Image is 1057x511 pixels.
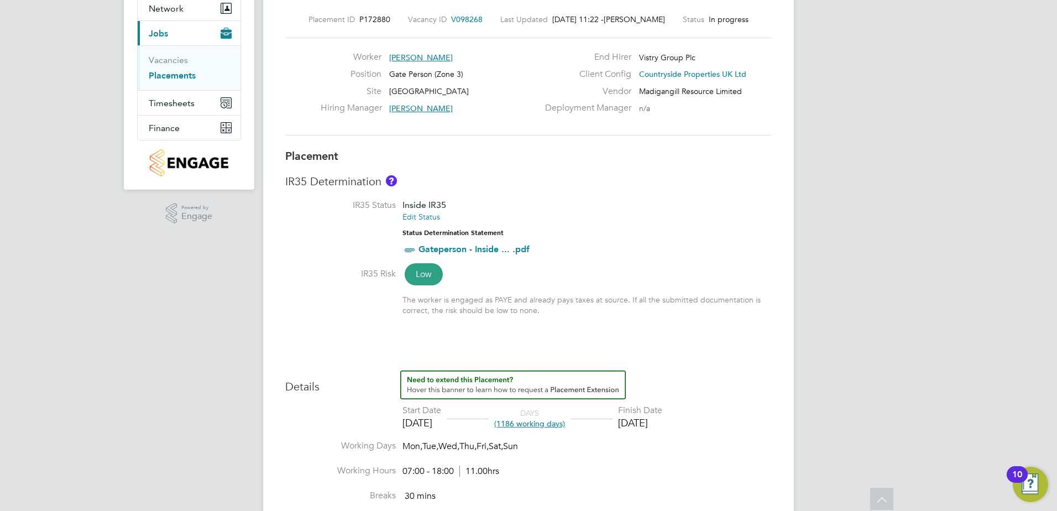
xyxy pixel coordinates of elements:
span: Sun [503,441,518,452]
button: Open Resource Center, 10 new notifications [1013,467,1048,502]
button: How to extend a Placement? [400,371,626,399]
label: Position [321,69,381,80]
span: Gate Person (Zone 3) [389,69,463,79]
div: DAYS [489,408,571,428]
img: countryside-properties-logo-retina.png [150,149,228,176]
label: IR35 Status [285,200,396,211]
strong: Status Determination Statement [402,229,504,237]
label: IR35 Risk [285,268,396,280]
span: Mon, [402,441,422,452]
span: V098268 [451,14,483,24]
button: Timesheets [138,91,240,115]
label: Hiring Manager [321,102,381,114]
span: Inside IR35 [402,200,446,210]
span: Madigangill Resource Limited [639,86,742,96]
label: Last Updated [500,14,548,24]
span: P172880 [359,14,390,24]
button: Jobs [138,21,240,45]
label: Placement ID [308,14,355,24]
a: Gateperson - Inside ... .pdf [418,244,530,254]
b: Placement [285,149,338,163]
div: Finish Date [618,405,662,416]
span: Finance [149,123,180,133]
div: Start Date [402,405,441,416]
span: [PERSON_NAME] [389,103,453,113]
a: Placements [149,70,196,81]
button: Finance [138,116,240,140]
h3: Details [285,371,772,394]
a: Edit Status [402,212,440,222]
span: Tue, [422,441,438,452]
span: [DATE] 11:22 - [552,14,604,24]
label: Client Config [538,69,631,80]
span: Engage [181,212,212,221]
label: Deployment Manager [538,102,631,114]
div: The worker is engaged as PAYE and already pays taxes at source. If all the submitted documentatio... [402,295,772,315]
label: End Hirer [538,51,631,63]
label: Breaks [285,490,396,502]
span: 11.00hrs [459,466,499,477]
span: [PERSON_NAME] [389,53,453,62]
span: In progress [709,14,749,24]
span: Low [405,263,443,285]
label: Working Hours [285,465,396,477]
label: Vendor [538,86,631,97]
span: [GEOGRAPHIC_DATA] [389,86,469,96]
label: Status [683,14,704,24]
a: Vacancies [149,55,188,65]
label: Working Days [285,440,396,452]
span: Powered by [181,203,212,212]
div: Jobs [138,45,240,90]
h3: IR35 Determination [285,174,772,189]
a: Go to home page [137,149,241,176]
label: Worker [321,51,381,63]
span: Fri, [477,441,489,452]
button: About IR35 [386,175,397,186]
span: Sat, [489,441,503,452]
label: Vacancy ID [408,14,447,24]
span: Jobs [149,28,168,39]
span: n/a [639,103,650,113]
label: Site [321,86,381,97]
span: [PERSON_NAME] [604,14,665,24]
span: Wed, [438,441,459,452]
div: [DATE] [402,416,441,429]
span: Countryside Properties UK Ltd [639,69,746,79]
span: 30 mins [405,491,436,502]
div: 07:00 - 18:00 [402,466,499,477]
span: Network [149,3,184,14]
span: (1186 working days) [494,419,565,429]
div: [DATE] [618,416,662,429]
div: 10 [1012,474,1022,489]
a: Powered byEngage [166,203,213,224]
span: Timesheets [149,98,195,108]
span: Vistry Group Plc [639,53,695,62]
span: Thu, [459,441,477,452]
